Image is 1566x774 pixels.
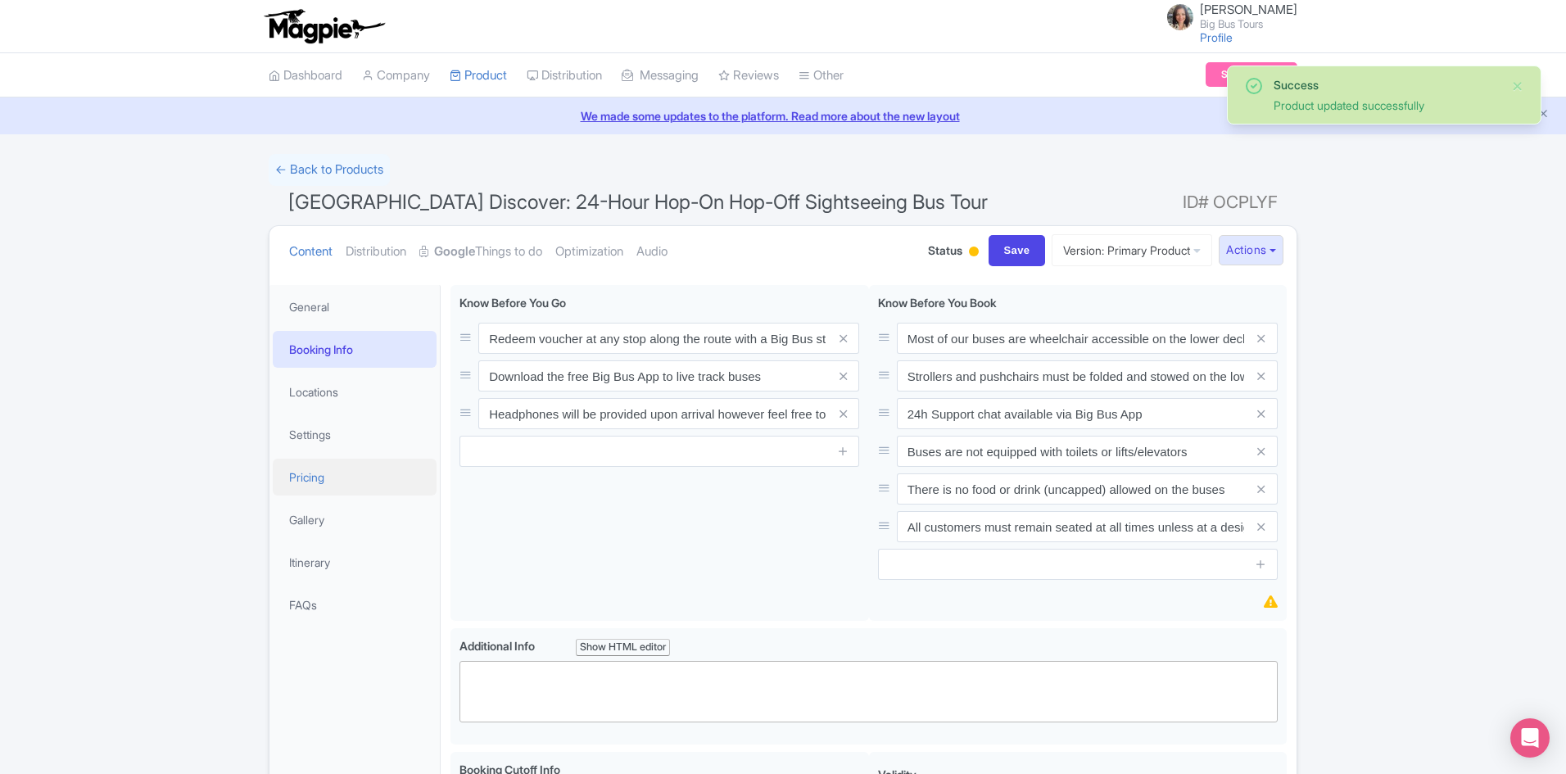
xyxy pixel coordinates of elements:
[273,544,437,581] a: Itinerary
[346,226,406,278] a: Distribution
[273,501,437,538] a: Gallery
[459,639,535,653] span: Additional Info
[527,53,602,98] a: Distribution
[269,154,390,186] a: ← Back to Products
[260,8,387,44] img: logo-ab69f6fb50320c5b225c76a69d11143b.png
[362,53,430,98] a: Company
[799,53,844,98] a: Other
[459,296,566,310] span: Know Before You Go
[1183,186,1278,219] span: ID# OCPLYF
[273,416,437,453] a: Settings
[419,226,542,278] a: GoogleThings to do
[288,190,988,214] span: [GEOGRAPHIC_DATA] Discover: 24-Hour Hop-On Hop-Off Sightseeing Bus Tour
[1274,76,1498,93] div: Success
[450,53,507,98] a: Product
[273,373,437,410] a: Locations
[1052,234,1212,266] a: Version: Primary Product
[1510,718,1550,758] div: Open Intercom Messenger
[576,639,670,656] div: Show HTML editor
[1200,30,1233,44] a: Profile
[1206,62,1297,87] a: Subscription
[555,226,623,278] a: Optimization
[718,53,779,98] a: Reviews
[269,53,342,98] a: Dashboard
[273,586,437,623] a: FAQs
[1157,3,1297,29] a: [PERSON_NAME] Big Bus Tours
[273,288,437,325] a: General
[10,107,1556,124] a: We made some updates to the platform. Read more about the new layout
[966,240,982,265] div: Building
[1219,235,1283,265] button: Actions
[989,235,1046,266] input: Save
[1167,4,1193,30] img: jfp7o2nd6rbrsspqilhl.jpg
[1200,19,1297,29] small: Big Bus Tours
[1537,106,1550,124] button: Close announcement
[878,296,997,310] span: Know Before You Book
[636,226,668,278] a: Audio
[273,459,437,496] a: Pricing
[1274,97,1498,114] div: Product updated successfully
[622,53,699,98] a: Messaging
[434,242,475,261] strong: Google
[1511,76,1524,96] button: Close
[289,226,333,278] a: Content
[1200,2,1297,17] span: [PERSON_NAME]
[273,331,437,368] a: Booking Info
[928,242,962,259] span: Status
